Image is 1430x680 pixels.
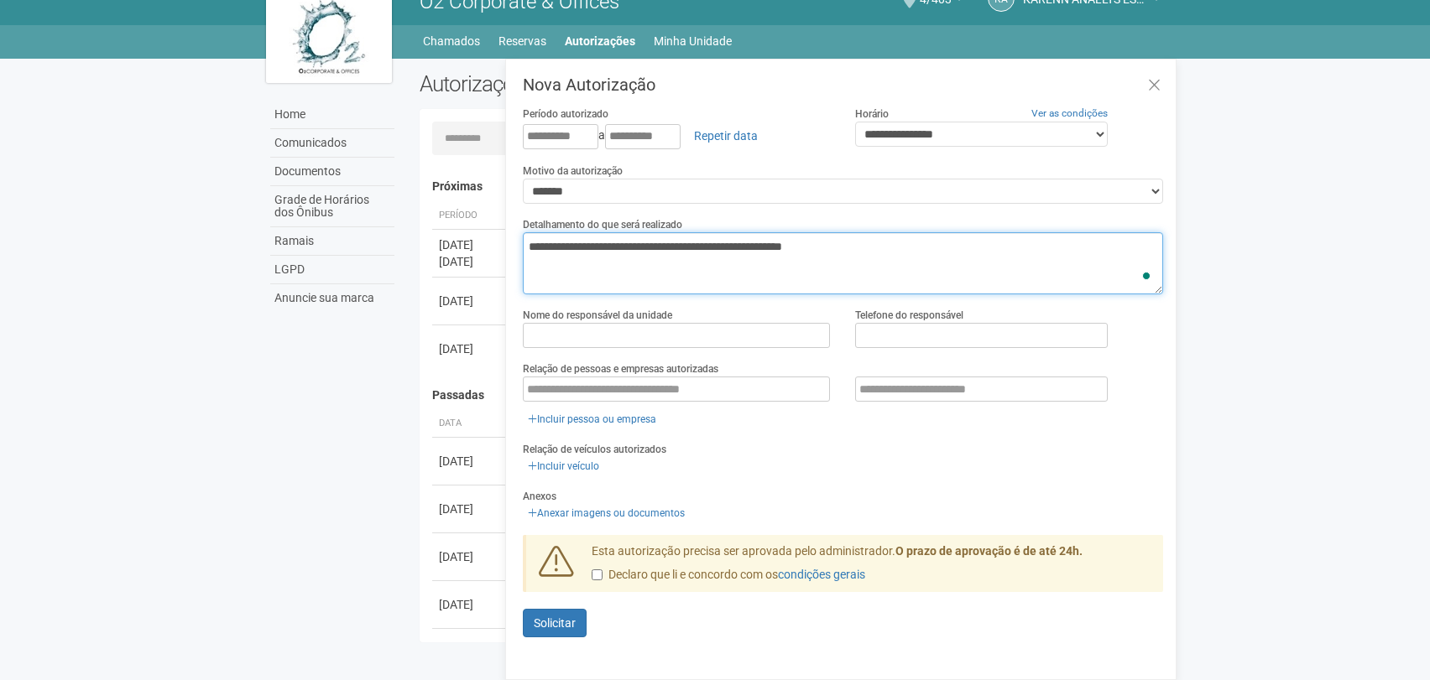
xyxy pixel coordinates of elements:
h4: Próximas [432,180,1151,193]
a: Documentos [270,158,394,186]
label: Período autorizado [523,106,608,122]
a: LGPD [270,256,394,284]
a: Ramais [270,227,394,256]
label: Detalhamento do que será realizado [523,217,682,232]
div: [DATE] [439,340,501,357]
div: [DATE] [439,293,501,309]
a: condições gerais [778,568,865,581]
input: Declaro que li e concordo com oscondições gerais [592,569,603,580]
label: Nome do responsável da unidade [523,308,672,323]
a: Grade de Horários dos Ônibus [270,186,394,227]
div: [DATE] [439,253,501,270]
a: Home [270,101,394,129]
h3: Nova Autorização [523,76,1163,93]
label: Relação de veículos autorizados [523,442,666,457]
span: Solicitar [534,616,576,630]
label: Motivo da autorização [523,164,623,179]
button: Solicitar [523,609,587,637]
h2: Autorizações [420,71,779,96]
div: Esta autorização precisa ser aprovada pelo administrador. [579,543,1163,592]
div: [DATE] [439,596,501,613]
a: Autorizações [565,29,635,53]
textarea: To enrich screen reader interactions, please activate Accessibility in Grammarly extension settings [523,232,1163,294]
label: Declaro que li e concordo com os [592,567,865,584]
a: Ver as condições [1031,107,1108,119]
a: Anexar imagens ou documentos [523,504,690,522]
div: [DATE] [439,501,501,517]
a: Repetir data [683,122,769,150]
a: Comunicados [270,129,394,158]
strong: O prazo de aprovação é de até 24h. [895,544,1083,558]
th: Período [432,202,508,230]
div: [DATE] [439,236,501,253]
label: Horário [855,106,889,122]
th: Data [432,410,508,438]
label: Relação de pessoas e empresas autorizadas [523,361,718,376]
a: Minha Unidade [654,29,732,53]
label: Telefone do responsável [855,308,963,323]
a: Anuncie sua marca [270,284,394,312]
h4: Passadas [432,389,1151,402]
a: Incluir veículo [523,457,604,475]
a: Chamados [423,29,480,53]
div: [DATE] [439,548,501,565]
div: a [523,122,831,150]
div: [DATE] [439,453,501,470]
a: Incluir pessoa ou empresa [523,410,661,428]
label: Anexos [523,489,556,504]
a: Reservas [498,29,546,53]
